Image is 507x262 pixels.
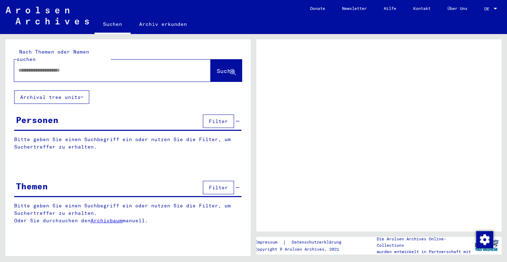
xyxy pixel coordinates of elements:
[209,118,228,124] span: Filter
[255,239,350,246] div: |
[473,236,500,254] img: yv_logo.png
[255,239,283,246] a: Impressum
[211,60,242,82] button: Suche
[95,16,131,34] a: Suchen
[286,239,350,246] a: Datenschutzerklärung
[203,115,234,128] button: Filter
[377,236,471,249] p: Die Arolsen Archives Online-Collections
[255,246,350,252] p: Copyright © Arolsen Archives, 2021
[476,231,493,248] img: Zustimmung ändern
[17,49,89,62] mat-label: Nach Themen oder Namen suchen
[6,7,89,24] img: Arolsen_neg.svg
[377,249,471,255] p: wurden entwickelt in Partnerschaft mit
[484,6,492,11] span: DE
[203,181,234,194] button: Filter
[14,90,89,104] button: Archival tree units
[14,202,242,224] p: Bitte geben Sie einen Suchbegriff ein oder nutzen Sie die Filter, um Suchertreffer zu erhalten. O...
[209,184,228,191] span: Filter
[16,180,48,193] div: Themen
[131,16,195,33] a: Archiv erkunden
[217,67,234,74] span: Suche
[91,217,123,224] a: Archivbaum
[14,136,241,151] p: Bitte geben Sie einen Suchbegriff ein oder nutzen Sie die Filter, um Suchertreffer zu erhalten.
[16,113,58,126] div: Personen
